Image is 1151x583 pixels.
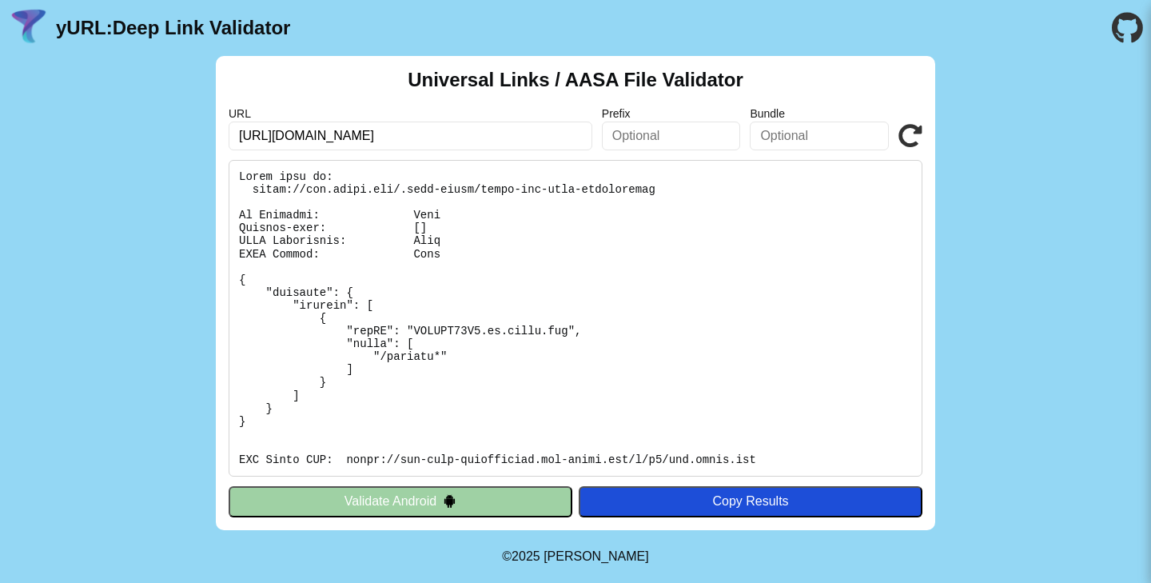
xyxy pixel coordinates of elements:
[587,494,914,509] div: Copy Results
[56,17,290,39] a: yURL:Deep Link Validator
[750,107,889,120] label: Bundle
[229,160,922,477] pre: Lorem ipsu do: sitam://con.adipi.eli/.sedd-eiusm/tempo-inc-utla-etdoloremag Al Enimadmi: Veni Qui...
[502,530,648,583] footer: ©
[408,69,743,91] h2: Universal Links / AASA File Validator
[443,494,456,508] img: droidIcon.svg
[229,486,572,517] button: Validate Android
[8,7,50,49] img: yURL Logo
[229,122,592,150] input: Required
[579,486,922,517] button: Copy Results
[602,122,741,150] input: Optional
[229,107,592,120] label: URL
[512,549,540,563] span: 2025
[750,122,889,150] input: Optional
[544,549,649,563] a: Michael Ibragimchayev's Personal Site
[602,107,741,120] label: Prefix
